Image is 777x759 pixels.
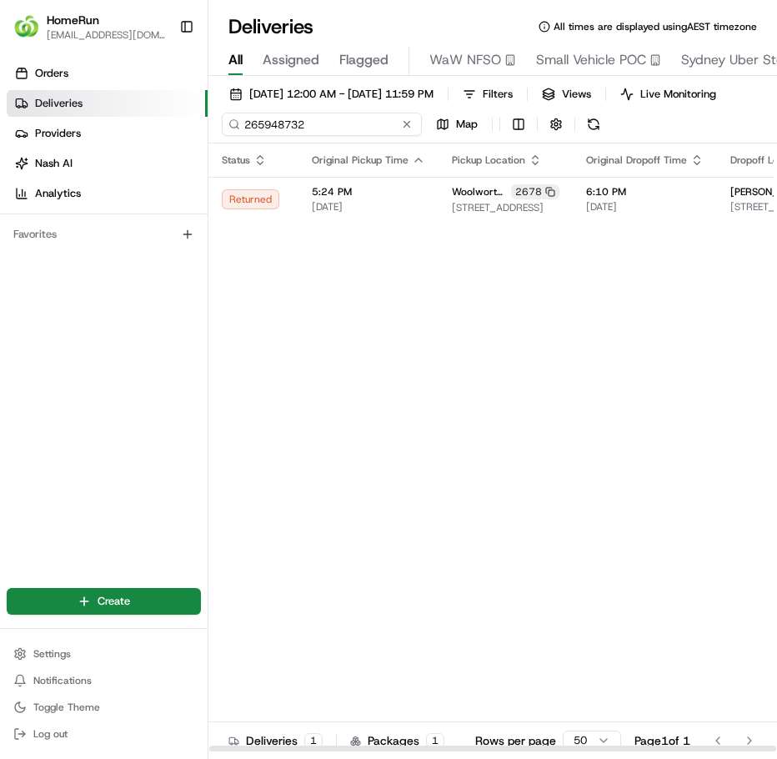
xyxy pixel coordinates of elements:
[475,732,556,749] p: Rows per page
[35,156,73,171] span: Nash AI
[98,594,130,609] span: Create
[350,732,444,749] div: Packages
[228,13,313,40] h1: Deliveries
[452,201,559,214] span: [STREET_ADDRESS]
[33,674,92,687] span: Notifications
[47,12,99,28] button: HomeRun
[429,50,501,70] span: WaW NFSO
[13,13,40,40] img: HomeRun
[634,732,690,749] div: Page 1 of 1
[429,113,485,136] button: Map
[35,66,68,81] span: Orders
[455,83,520,106] button: Filters
[249,87,434,102] span: [DATE] 12:00 AM - [DATE] 11:59 PM
[7,696,201,719] button: Toggle Theme
[534,83,599,106] button: Views
[263,50,319,70] span: Assigned
[35,186,81,201] span: Analytics
[586,153,687,167] span: Original Dropoff Time
[7,669,201,692] button: Notifications
[339,50,388,70] span: Flagged
[613,83,724,106] button: Live Monitoring
[586,185,704,199] span: 6:10 PM
[228,50,243,70] span: All
[7,120,208,147] a: Providers
[312,200,425,214] span: [DATE]
[452,185,508,199] span: Woolworths Aspley
[222,83,441,106] button: [DATE] 12:00 AM - [DATE] 11:59 PM
[7,7,173,47] button: HomeRunHomeRun[EMAIL_ADDRESS][DOMAIN_NAME]
[7,722,201,746] button: Log out
[582,113,605,136] button: Refresh
[304,733,323,748] div: 1
[7,221,201,248] div: Favorites
[33,727,68,741] span: Log out
[536,50,646,70] span: Small Vehicle POC
[511,184,559,199] div: 2678
[228,732,323,749] div: Deliveries
[33,701,100,714] span: Toggle Theme
[35,126,81,141] span: Providers
[312,153,409,167] span: Original Pickup Time
[47,28,166,42] button: [EMAIL_ADDRESS][DOMAIN_NAME]
[312,185,425,199] span: 5:24 PM
[33,647,71,661] span: Settings
[554,20,757,33] span: All times are displayed using AEST timezone
[222,113,422,136] input: Type to search
[7,90,208,117] a: Deliveries
[7,150,208,177] a: Nash AI
[35,96,83,111] span: Deliveries
[640,87,716,102] span: Live Monitoring
[452,153,525,167] span: Pickup Location
[483,87,513,102] span: Filters
[586,200,704,214] span: [DATE]
[7,642,201,666] button: Settings
[426,733,444,748] div: 1
[7,60,208,87] a: Orders
[7,180,208,207] a: Analytics
[222,153,250,167] span: Status
[7,588,201,615] button: Create
[456,117,478,132] span: Map
[562,87,591,102] span: Views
